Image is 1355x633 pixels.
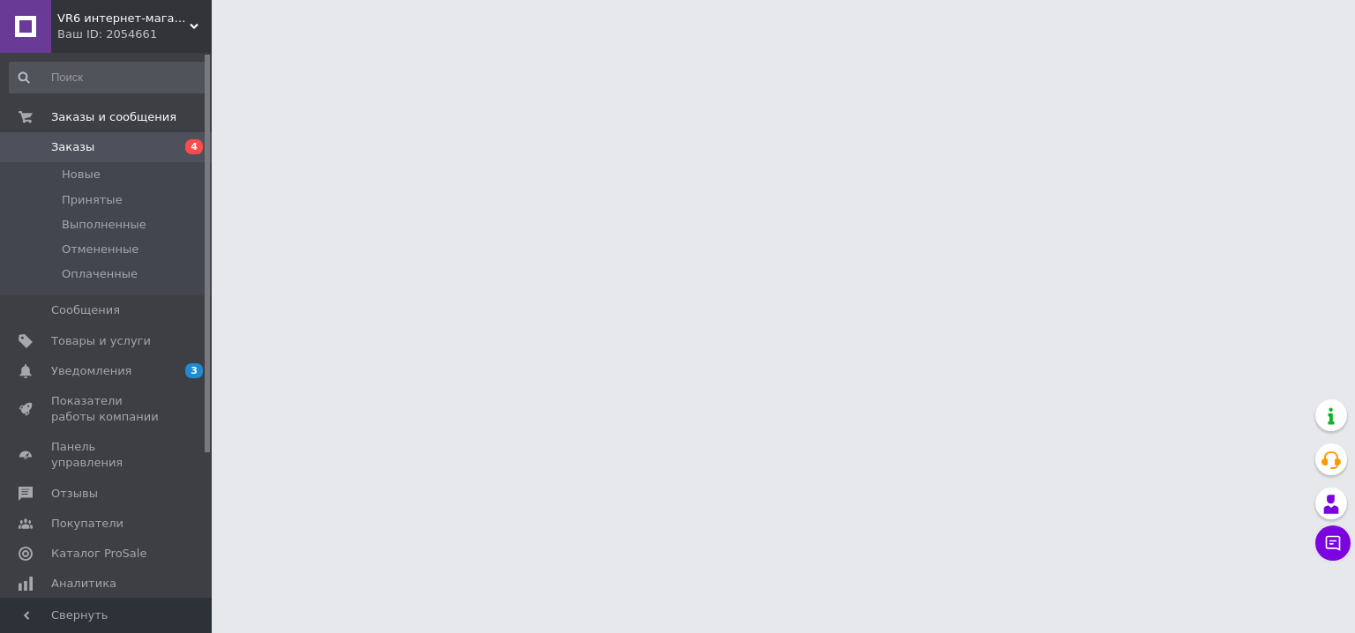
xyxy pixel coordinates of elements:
span: Выполненные [62,217,146,233]
span: Аналитика [51,576,116,592]
span: 3 [185,363,203,378]
span: Показатели работы компании [51,393,163,425]
span: Сообщения [51,302,120,318]
span: Заказы и сообщения [51,109,176,125]
span: 4 [185,139,203,154]
span: Новые [62,167,101,182]
input: Поиск [9,62,208,93]
span: Каталог ProSale [51,546,146,562]
span: Товары и услуги [51,333,151,349]
span: Отмененные [62,242,138,257]
span: VR6 интернет-магазин запчастей на Volkswagen, Skoda, Audi, Kia, Hyundai [57,11,190,26]
span: Отзывы [51,486,98,502]
button: Чат с покупателем [1315,525,1351,561]
span: Принятые [62,192,123,208]
span: Оплаченные [62,266,138,282]
span: Панель управления [51,439,163,471]
span: Уведомления [51,363,131,379]
span: Заказы [51,139,94,155]
span: Покупатели [51,516,124,532]
div: Ваш ID: 2054661 [57,26,212,42]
